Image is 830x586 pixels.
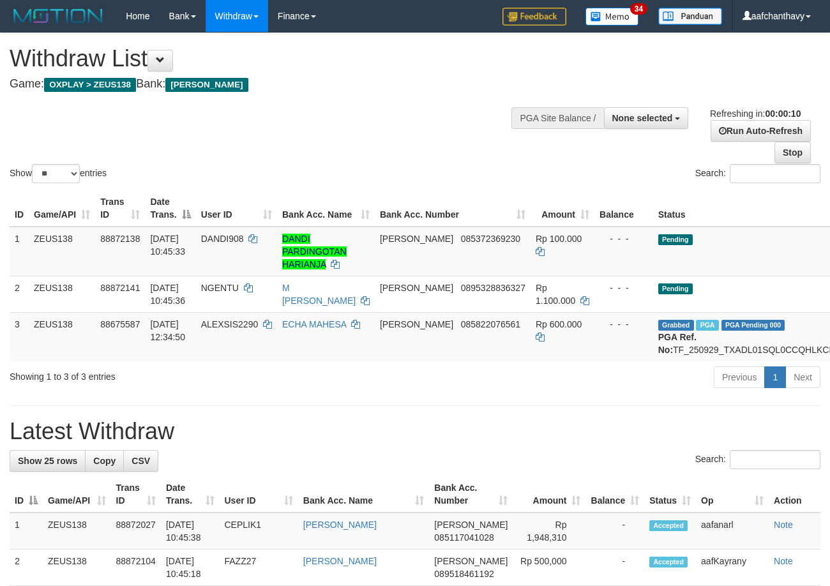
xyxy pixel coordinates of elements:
span: [DATE] 10:45:36 [150,283,185,306]
span: [DATE] 12:34:50 [150,319,185,342]
a: M [PERSON_NAME] [282,283,356,306]
td: [DATE] 10:45:38 [161,513,220,550]
b: PGA Ref. No: [658,332,697,355]
td: [DATE] 10:45:18 [161,550,220,586]
div: - - - [600,282,648,294]
td: ZEUS138 [29,312,95,361]
span: DANDI908 [201,234,244,244]
th: Balance [594,190,653,227]
span: Copy 089518461192 to clipboard [434,569,494,579]
span: Show 25 rows [18,456,77,466]
th: Game/API: activate to sort column ascending [43,476,111,513]
span: Copy 085372369230 to clipboard [461,234,520,244]
h1: Withdraw List [10,46,541,71]
th: Bank Acc. Number: activate to sort column ascending [429,476,513,513]
img: panduan.png [658,8,722,25]
span: CSV [132,456,150,466]
td: ZEUS138 [43,513,111,550]
th: Status: activate to sort column ascending [644,476,696,513]
th: Action [769,476,820,513]
td: aafKayrany [696,550,769,586]
span: None selected [612,113,673,123]
th: ID: activate to sort column descending [10,476,43,513]
div: Showing 1 to 3 of 3 entries [10,365,336,383]
th: User ID: activate to sort column ascending [220,476,298,513]
a: ECHA MAHESA [282,319,346,329]
td: aafanarl [696,513,769,550]
th: Bank Acc. Number: activate to sort column ascending [375,190,531,227]
th: Date Trans.: activate to sort column ascending [161,476,220,513]
a: Show 25 rows [10,450,86,472]
a: Note [774,556,793,566]
label: Show entries [10,164,107,183]
span: [DATE] 10:45:33 [150,234,185,257]
td: Rp 500,000 [513,550,585,586]
td: 2 [10,276,29,312]
th: Trans ID: activate to sort column ascending [95,190,145,227]
select: Showentries [32,164,80,183]
th: Trans ID: activate to sort column ascending [111,476,161,513]
a: [PERSON_NAME] [303,556,377,566]
span: PGA Pending [721,320,785,331]
th: ID [10,190,29,227]
th: User ID: activate to sort column ascending [196,190,277,227]
span: [PERSON_NAME] [165,78,248,92]
strong: 00:00:10 [765,109,801,119]
span: Copy 085822076561 to clipboard [461,319,520,329]
span: Accepted [649,520,688,531]
input: Search: [730,164,820,183]
td: 3 [10,312,29,361]
a: DANDI PARDINGOTAN HARIANJA [282,234,347,269]
span: OXPLAY > ZEUS138 [44,78,136,92]
td: Rp 1,948,310 [513,513,585,550]
td: ZEUS138 [43,550,111,586]
span: Rp 100.000 [536,234,582,244]
td: 1 [10,513,43,550]
a: 1 [764,366,786,388]
div: - - - [600,232,648,245]
a: Next [785,366,820,388]
td: ZEUS138 [29,227,95,276]
th: Amount: activate to sort column ascending [531,190,594,227]
span: NGENTU [201,283,239,293]
a: Copy [85,450,124,472]
h4: Game: Bank: [10,78,541,91]
td: 1 [10,227,29,276]
span: Accepted [649,557,688,567]
th: Game/API: activate to sort column ascending [29,190,95,227]
h1: Latest Withdraw [10,419,820,444]
th: Bank Acc. Name: activate to sort column ascending [277,190,375,227]
a: CSV [123,450,158,472]
td: CEPLIK1 [220,513,298,550]
th: Bank Acc. Name: activate to sort column ascending [298,476,429,513]
a: Run Auto-Refresh [711,120,811,142]
th: Balance: activate to sort column ascending [585,476,644,513]
span: ALEXSIS2290 [201,319,259,329]
a: Note [774,520,793,530]
span: Refreshing in: [710,109,801,119]
span: 88675587 [100,319,140,329]
input: Search: [730,450,820,469]
img: Button%20Memo.svg [585,8,639,26]
span: Pending [658,234,693,245]
td: 88872027 [111,513,161,550]
span: Grabbed [658,320,694,331]
img: Feedback.jpg [502,8,566,26]
span: 88872141 [100,283,140,293]
td: 2 [10,550,43,586]
td: - [585,550,644,586]
span: Rp 600.000 [536,319,582,329]
th: Op: activate to sort column ascending [696,476,769,513]
td: - [585,513,644,550]
span: Marked by aafpengsreynich [696,320,718,331]
td: FAZZ27 [220,550,298,586]
div: PGA Site Balance / [511,107,603,129]
span: Rp 1.100.000 [536,283,575,306]
span: [PERSON_NAME] [380,234,453,244]
th: Amount: activate to sort column ascending [513,476,585,513]
span: Copy 0895328836327 to clipboard [461,283,525,293]
label: Search: [695,164,820,183]
label: Search: [695,450,820,469]
span: 34 [630,3,647,15]
th: Date Trans.: activate to sort column descending [145,190,195,227]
